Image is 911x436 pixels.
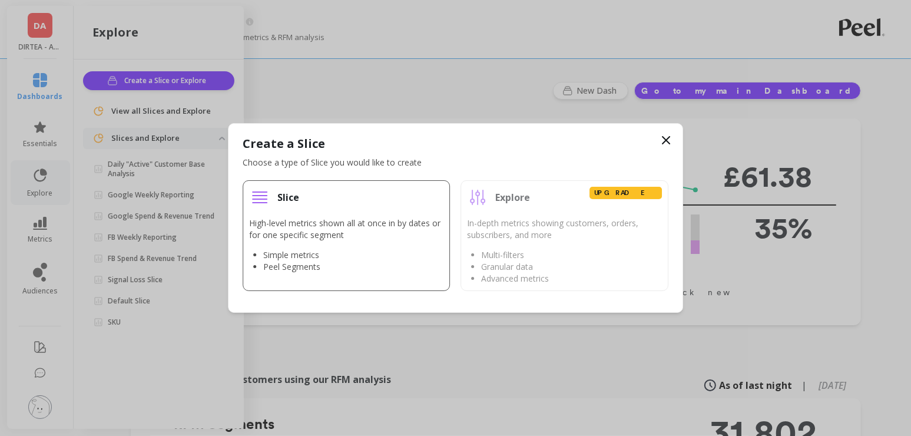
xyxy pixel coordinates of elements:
li: Advanced metrics [482,273,662,285]
img: new regular slice [249,187,270,208]
div: Upgrade [589,187,662,199]
p: Choose a type of Slice you would like to create [243,157,669,169]
h3: Explore [496,191,531,203]
p: High-level metrics shown all at once in by dates or for one specific segment [249,217,444,241]
li: Granular data [482,261,662,273]
li: Peel Segments [263,261,444,273]
li: Simple metrics [263,249,444,261]
li: Multi-filters [482,249,662,261]
p: In-depth metrics showing customers, orders, subscribers, and more [468,217,662,241]
h3: Slice [277,191,299,203]
img: new explore slice [468,187,489,208]
h2: Create a Slice [243,136,669,152]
